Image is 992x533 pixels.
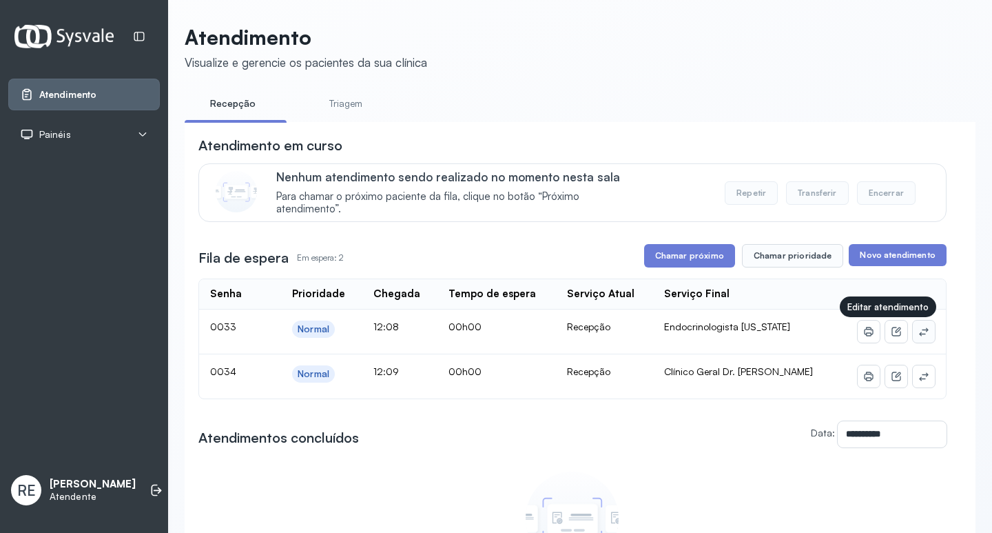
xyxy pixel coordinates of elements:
[39,129,71,141] span: Painéis
[448,321,482,332] span: 00h00
[276,170,641,184] p: Nenhum atendimento sendo realizado no momento nesta sala
[50,478,136,491] p: [PERSON_NAME]
[857,181,916,205] button: Encerrar
[198,248,289,268] h3: Fila de espera
[276,190,641,217] span: Para chamar o próximo paciente da fila, clique no botão “Próximo atendimento”.
[567,321,642,333] div: Recepção
[849,244,946,266] button: Novo atendimento
[725,181,778,205] button: Repetir
[198,428,359,447] h3: Atendimentos concluídos
[373,321,399,332] span: 12:08
[298,368,329,380] div: Normal
[664,365,813,377] span: Clínico Geral Dr. [PERSON_NAME]
[567,288,634,301] div: Serviço Atual
[50,491,136,503] p: Atendente
[297,248,344,268] p: Em espera: 2
[210,288,242,301] div: Senha
[14,25,114,48] img: Logotipo do estabelecimento
[786,181,849,205] button: Transferir
[448,365,482,377] span: 00h00
[210,321,236,332] span: 0033
[292,288,345,301] div: Prioridade
[742,244,844,268] button: Chamar prioridade
[20,88,148,101] a: Atendimento
[811,427,835,439] label: Data:
[198,136,342,155] h3: Atendimento em curso
[298,323,329,335] div: Normal
[39,89,96,101] span: Atendimento
[664,288,730,301] div: Serviço Final
[373,288,420,301] div: Chegada
[185,25,427,50] p: Atendimento
[448,288,536,301] div: Tempo de espera
[210,365,236,377] span: 0034
[185,92,281,115] a: Recepção
[216,171,257,212] img: Imagem de CalloutCard
[644,244,735,268] button: Chamar próximo
[298,92,394,115] a: Triagem
[185,55,427,70] div: Visualize e gerencie os pacientes da sua clínica
[664,321,790,332] span: Endocrinologista [US_STATE]
[373,365,399,377] span: 12:09
[567,365,642,378] div: Recepção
